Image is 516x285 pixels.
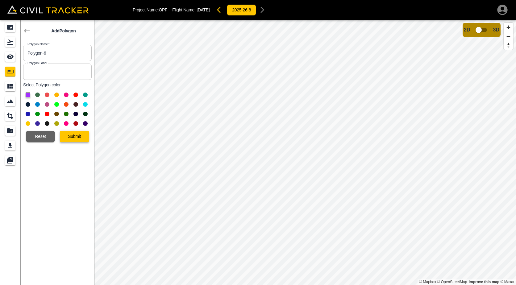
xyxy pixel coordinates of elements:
[227,4,256,16] button: 2025-26-8
[464,27,470,33] span: 2D
[469,280,499,284] a: Map feedback
[504,41,513,50] button: Reset bearing to north
[493,27,499,33] span: 3D
[500,280,514,284] a: Maxar
[419,280,436,284] a: Mapbox
[197,7,210,12] span: [DATE]
[504,32,513,41] button: Zoom out
[504,23,513,32] button: Zoom in
[437,280,467,284] a: OpenStreetMap
[7,5,89,14] img: Civil Tracker
[94,20,516,285] canvas: Map
[133,7,167,12] p: Project Name: OPF
[172,7,210,12] p: Flight Name:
